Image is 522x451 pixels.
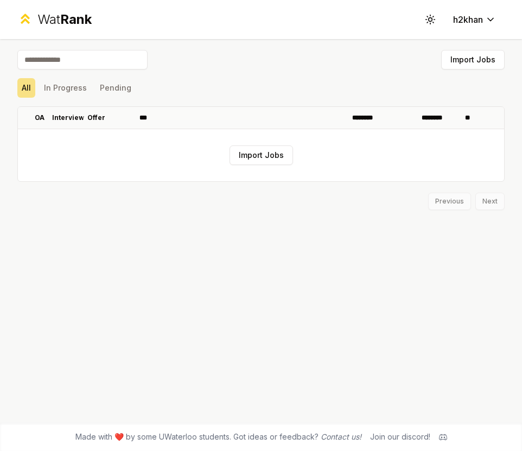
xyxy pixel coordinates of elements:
[35,113,44,122] p: OA
[453,13,483,26] span: h2khan
[87,113,105,122] p: Offer
[60,11,92,27] span: Rank
[52,113,84,122] p: Interview
[37,11,92,28] div: Wat
[75,431,361,442] span: Made with ❤️ by some UWaterloo students. Got ideas or feedback?
[40,78,91,98] button: In Progress
[230,145,293,165] button: Import Jobs
[321,432,361,441] a: Contact us!
[96,78,136,98] button: Pending
[370,431,430,442] div: Join our discord!
[441,50,505,69] button: Import Jobs
[17,78,35,98] button: All
[444,10,505,29] button: h2khan
[17,11,92,28] a: WatRank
